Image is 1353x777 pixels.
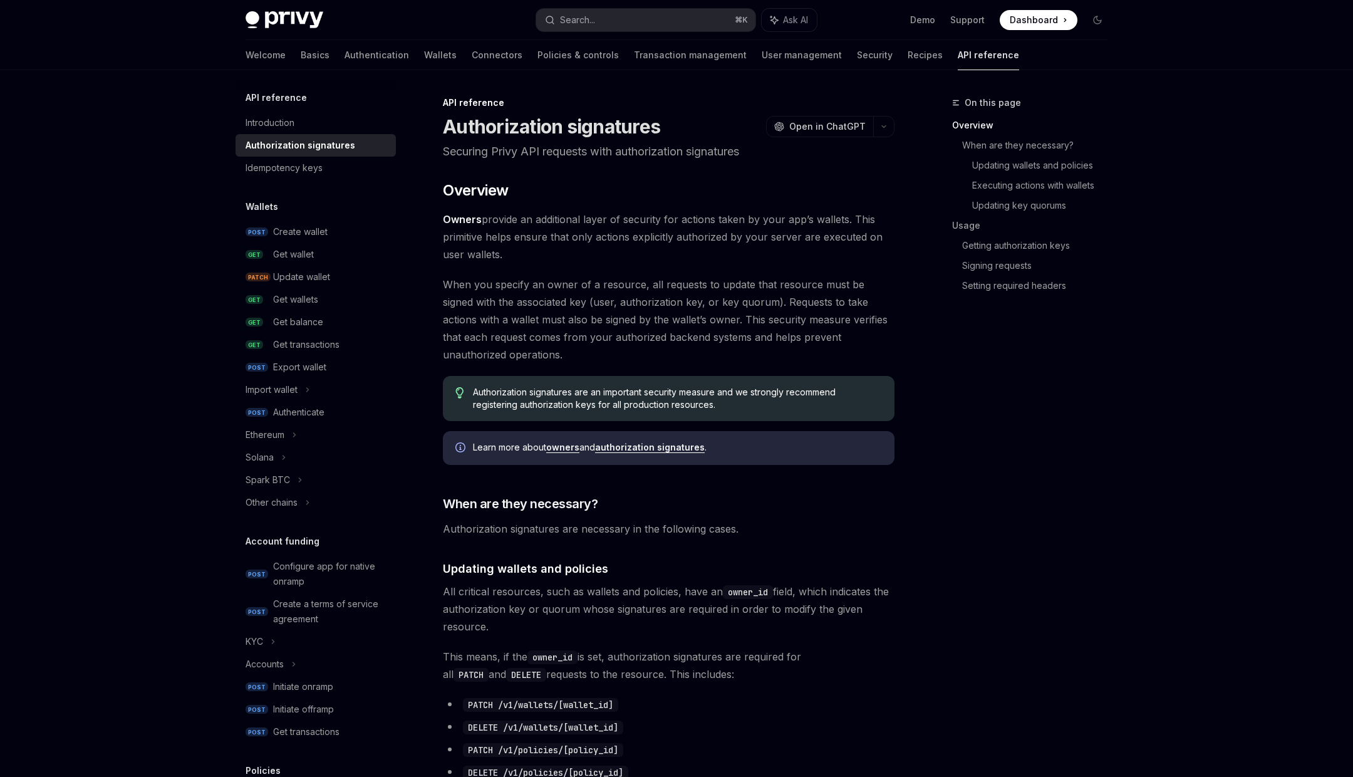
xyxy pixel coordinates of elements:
a: Support [950,14,985,26]
span: GET [246,250,263,259]
a: POSTConfigure app for native onramp [236,555,396,593]
a: Authentication [345,40,409,70]
a: GETGet wallet [236,243,396,266]
div: Get wallets [273,292,318,307]
button: Toggle dark mode [1087,10,1107,30]
code: PATCH [454,668,489,682]
div: Authorization signatures [246,138,355,153]
a: POSTAuthenticate [236,401,396,424]
span: Authorization signatures are an important security measure and we strongly recommend registering ... [473,386,882,411]
a: Recipes [908,40,943,70]
a: Security [857,40,893,70]
h5: API reference [246,90,307,105]
div: Introduction [246,115,294,130]
span: When you specify an owner of a resource, all requests to update that resource must be signed with... [443,276,894,363]
code: owner_id [723,585,773,599]
a: POSTCreate wallet [236,221,396,243]
span: Ask AI [783,14,808,26]
div: Solana [246,450,274,465]
div: Get transactions [273,724,340,739]
a: Policies & controls [537,40,619,70]
span: GET [246,295,263,305]
a: GETGet balance [236,311,396,333]
h5: Account funding [246,534,319,549]
svg: Info [455,442,468,455]
div: Spark BTC [246,472,290,488]
code: PATCH /v1/policies/[policy_id] [463,743,623,757]
button: Open in ChatGPT [766,116,873,137]
a: Owners [443,213,482,226]
a: PATCHUpdate wallet [236,266,396,288]
div: Configure app for native onramp [273,559,388,589]
a: Dashboard [1000,10,1077,30]
code: PATCH /v1/wallets/[wallet_id] [463,698,618,712]
span: POST [246,682,268,692]
h5: Wallets [246,199,278,214]
span: GET [246,318,263,327]
span: POST [246,227,268,237]
span: POST [246,607,268,617]
span: This means, if the is set, authorization signatures are required for all and requests to the reso... [443,648,894,683]
a: POSTInitiate onramp [236,675,396,698]
span: PATCH [246,273,271,282]
div: Ethereum [246,427,284,442]
a: Introduction [236,112,396,134]
code: DELETE [506,668,546,682]
a: Overview [952,115,1117,135]
div: Export wallet [273,360,326,375]
span: On this page [965,95,1021,110]
div: Authenticate [273,405,324,420]
a: POSTInitiate offramp [236,698,396,721]
a: authorization signatures [595,442,705,453]
a: POSTExport wallet [236,356,396,378]
span: Overview [443,180,508,201]
div: Initiate onramp [273,679,333,694]
a: GETGet transactions [236,333,396,356]
a: Updating key quorums [972,196,1117,216]
img: dark logo [246,11,323,29]
span: All critical resources, such as wallets and policies, have an field, which indicates the authoriz... [443,583,894,635]
span: POST [246,705,268,714]
a: Connectors [472,40,522,70]
a: Wallets [424,40,457,70]
div: Get balance [273,315,323,330]
span: Open in ChatGPT [789,120,866,133]
div: Create a terms of service agreement [273,597,388,627]
span: POST [246,570,268,579]
h1: Authorization signatures [443,115,660,138]
button: Search...⌘K [536,9,755,31]
div: Get transactions [273,337,340,352]
span: When are they necessary? [443,495,598,513]
div: Accounts [246,657,284,672]
div: KYC [246,634,263,649]
a: Executing actions with wallets [972,175,1117,196]
div: Initiate offramp [273,702,334,717]
span: POST [246,363,268,372]
a: Basics [301,40,329,70]
span: Updating wallets and policies [443,560,608,577]
a: Getting authorization keys [962,236,1117,256]
div: Get wallet [273,247,314,262]
div: Idempotency keys [246,160,323,175]
span: provide an additional layer of security for actions taken by your app’s wallets. This primitive h... [443,211,894,263]
span: Authorization signatures are necessary in the following cases. [443,520,894,538]
a: Updating wallets and policies [972,155,1117,175]
code: DELETE /v1/wallets/[wallet_id] [463,721,623,734]
a: GETGet wallets [236,288,396,311]
span: GET [246,340,263,350]
div: Search... [560,13,595,28]
a: Idempotency keys [236,157,396,179]
div: API reference [443,96,894,109]
button: Ask AI [762,9,817,31]
a: Transaction management [634,40,747,70]
a: Signing requests [962,256,1117,276]
a: User management [762,40,842,70]
div: Update wallet [273,269,330,284]
span: Dashboard [1010,14,1058,26]
span: POST [246,727,268,737]
a: Welcome [246,40,286,70]
code: owner_id [527,650,578,664]
div: Create wallet [273,224,328,239]
a: When are they necessary? [962,135,1117,155]
svg: Tip [455,387,464,399]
